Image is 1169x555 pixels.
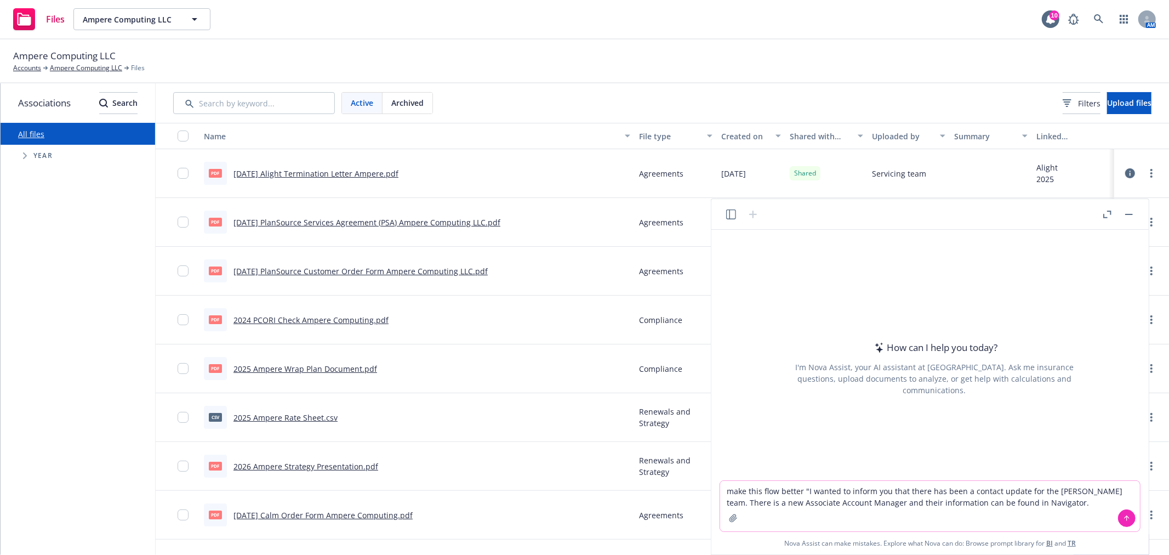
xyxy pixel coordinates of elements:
input: Toggle Row Selected [178,168,189,179]
span: Active [351,97,373,109]
div: Linked associations [1036,131,1110,142]
svg: Search [99,99,108,107]
span: Upload files [1107,98,1151,108]
button: Ampere Computing LLC [73,8,210,30]
a: Search [1088,8,1110,30]
a: more [1145,460,1158,473]
a: Switch app [1113,8,1135,30]
span: Ampere Computing LLC [83,14,178,25]
span: Agreements [639,509,683,521]
div: File type [639,131,700,142]
a: more [1145,264,1158,277]
textarea: make this flow better "I wanted to inform you that there has been a contact update for the [PERSO... [720,481,1140,531]
div: I'm Nova Assist, your AI assistant at [GEOGRAPHIC_DATA]. Ask me insurance questions, upload docum... [780,361,1088,396]
a: BI [1046,539,1053,548]
button: Shared with client [785,123,868,149]
div: Name [204,131,618,142]
a: Accounts [13,63,41,73]
a: 2025 Ampere Rate Sheet.csv [233,412,338,423]
div: 2025 [1036,173,1058,185]
button: Filters [1063,92,1100,114]
div: Tree Example [1,145,155,167]
span: Associations [18,96,71,110]
input: Toggle Row Selected [178,217,189,228]
button: Uploaded by [868,123,950,149]
input: Search by keyword... [173,92,335,114]
button: SearchSearch [99,92,138,114]
input: Toggle Row Selected [178,363,189,374]
a: [DATE] Calm Order Form Ampere Computing.pdf [233,510,413,520]
button: Summary [950,123,1032,149]
a: Files [9,4,69,35]
a: 2024 PCORI Check Ampere Computing.pdf [233,315,389,325]
a: Ampere Computing LLC [50,63,122,73]
a: more [1145,411,1158,424]
span: pdf [209,267,222,275]
span: Renewals and Strategy [639,455,712,478]
input: Toggle Row Selected [178,265,189,276]
span: Archived [391,97,424,109]
span: Compliance [639,363,682,375]
span: Files [46,15,65,24]
button: Name [199,123,635,149]
a: more [1145,313,1158,326]
a: 2025 Ampere Wrap Plan Document.pdf [233,364,377,374]
a: All files [18,129,44,139]
button: Linked associations [1032,123,1114,149]
span: Agreements [639,217,683,228]
a: more [1145,167,1158,180]
span: Compliance [639,314,682,326]
a: more [1145,362,1158,375]
a: TR [1068,539,1076,548]
span: Nova Assist can make mistakes. Explore what Nova can do: Browse prompt library for and [784,532,1076,554]
input: Toggle Row Selected [178,461,189,472]
span: pdf [209,218,222,226]
span: Ampere Computing LLC [13,49,116,63]
input: Toggle Row Selected [178,314,189,325]
div: Alight [1036,162,1058,173]
span: Filters [1063,98,1100,109]
div: Search [99,93,138,114]
div: Uploaded by [872,131,933,142]
span: pdf [209,462,222,470]
span: Files [131,63,145,73]
div: Shared with client [790,131,851,142]
button: File type [635,123,717,149]
div: 10 [1050,10,1059,20]
button: Created on [717,123,785,149]
div: Summary [954,131,1016,142]
span: Filters [1078,98,1100,109]
span: Year [33,152,53,159]
a: [DATE] Alight Termination Letter Ampere.pdf [233,168,398,179]
span: csv [209,413,222,421]
span: pdf [209,169,222,177]
a: Report a Bug [1063,8,1085,30]
input: Toggle Row Selected [178,412,189,423]
div: Created on [721,131,769,142]
span: pdf [209,511,222,519]
input: Select all [178,131,189,141]
div: How can I help you today? [871,341,997,355]
span: Agreements [639,168,683,179]
button: Upload files [1107,92,1151,114]
a: 2026 Ampere Strategy Presentation.pdf [233,461,378,472]
a: more [1145,216,1158,229]
span: Renewals and Strategy [639,406,712,429]
span: pdf [209,315,222,324]
span: [DATE] [721,168,746,179]
a: [DATE] PlanSource Services Agreement (PSA) Ampere Computing LLC.pdf [233,217,500,228]
a: more [1145,508,1158,522]
span: pdf [209,364,222,372]
span: Agreements [639,265,683,277]
input: Toggle Row Selected [178,509,189,520]
span: Shared [794,168,816,178]
a: [DATE] PlanSource Customer Order Form Ampere Computing LLC.pdf [233,266,488,276]
span: Servicing team [872,168,926,179]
